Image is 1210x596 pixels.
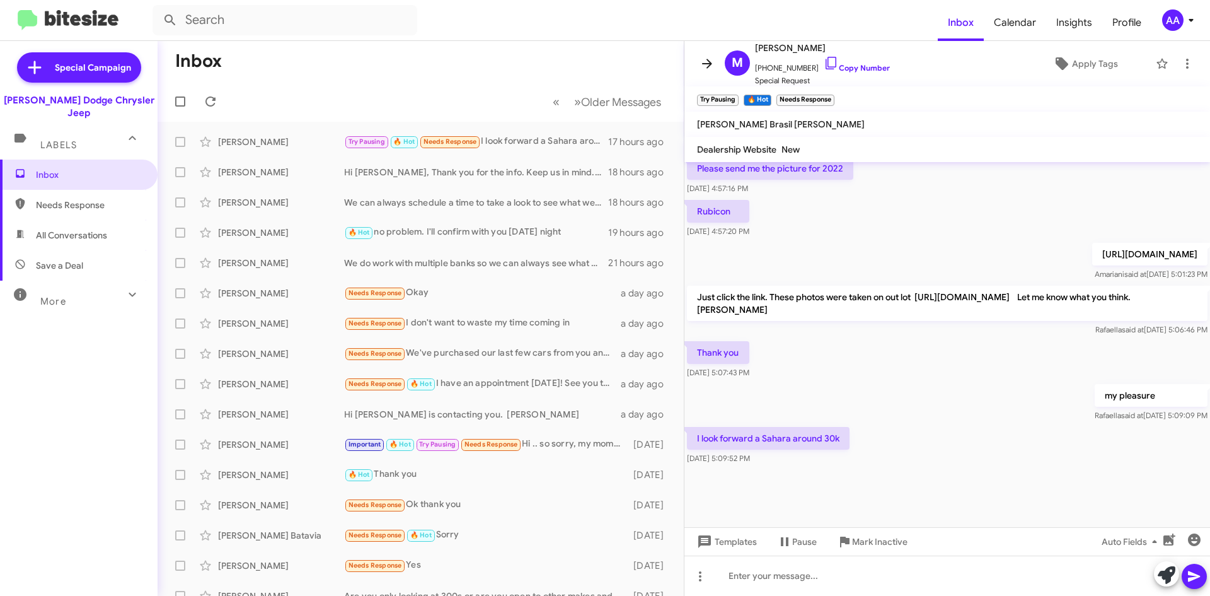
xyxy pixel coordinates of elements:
[175,51,222,71] h1: Inbox
[755,74,890,87] span: Special Request
[423,137,477,146] span: Needs Response
[218,378,344,390] div: [PERSON_NAME]
[1151,9,1196,31] button: AA
[55,61,131,74] span: Special Campaign
[938,4,984,41] span: Inbox
[344,225,608,240] div: no problem. I'll confirm with you [DATE] night
[621,408,674,421] div: a day ago
[1072,52,1118,75] span: Apply Tags
[546,89,669,115] nav: Page navigation example
[218,559,344,572] div: [PERSON_NAME]
[732,53,743,73] span: M
[824,63,890,73] a: Copy Number
[1092,530,1172,553] button: Auto Fields
[349,319,402,327] span: Needs Response
[218,529,344,542] div: [PERSON_NAME] Batavia
[464,440,518,448] span: Needs Response
[393,137,415,146] span: 🔥 Hot
[349,501,402,509] span: Needs Response
[621,317,674,330] div: a day ago
[608,136,674,148] div: 17 hours ago
[349,349,402,358] span: Needs Response
[40,139,77,151] span: Labels
[581,95,661,109] span: Older Messages
[627,559,674,572] div: [DATE]
[744,95,771,106] small: 🔥 Hot
[1124,269,1146,279] span: said at
[349,531,402,539] span: Needs Response
[687,368,749,377] span: [DATE] 5:07:43 PM
[389,440,411,448] span: 🔥 Hot
[218,196,344,209] div: [PERSON_NAME]
[627,438,674,451] div: [DATE]
[344,166,608,178] div: Hi [PERSON_NAME], Thank you for the info. Keep us in mind.. nie;[DOMAIN_NAME]....Hope to see you ...
[1095,325,1207,334] span: Rafaella [DATE] 5:06:46 PM
[1092,243,1207,266] p: [URL][DOMAIN_NAME]
[621,348,674,360] div: a day ago
[344,408,621,421] div: Hi [PERSON_NAME] is contacting you. [PERSON_NAME]
[344,196,608,209] div: We can always schedule a time to take a look to see what we can do for you. Let me know if you wo...
[687,226,749,236] span: [DATE] 4:57:20 PM
[627,529,674,542] div: [DATE]
[349,380,402,388] span: Needs Response
[755,40,890,56] span: [PERSON_NAME]
[344,346,621,361] div: We've purchased our last few cars from you and would have liked to continue but are limited at th...
[344,286,621,300] div: Okay
[344,316,621,330] div: I don't want to waste my time coming in
[627,469,674,481] div: [DATE]
[344,528,627,542] div: Sorry
[349,440,381,448] span: Important
[17,52,141,83] a: Special Campaign
[1122,325,1144,334] span: said at
[687,157,853,180] p: Please send me the picture for 2022
[621,378,674,390] div: a day ago
[218,438,344,451] div: [PERSON_NAME]
[687,427,850,450] p: I look forward a Sahara around 30k
[349,561,402,570] span: Needs Response
[687,200,749,223] p: Rubicon
[410,380,432,388] span: 🔥 Hot
[1102,4,1151,41] a: Profile
[776,95,834,106] small: Needs Response
[218,469,344,481] div: [PERSON_NAME]
[344,498,627,512] div: Ok thank you
[218,348,344,360] div: [PERSON_NAME]
[827,530,918,553] button: Mark Inactive
[344,257,608,269] div: We do work with multiple banks so we can always see what we can do for you when you come in. Did ...
[349,137,385,146] span: Try Pausing
[687,184,748,193] span: [DATE] 4:57:16 PM
[419,440,456,448] span: Try Pausing
[36,199,143,211] span: Needs Response
[349,228,370,237] span: 🔥 Hot
[697,119,865,130] span: [PERSON_NAME] Brasil [PERSON_NAME]
[687,286,1207,321] p: Just click the link. These photos were taken on out lot [URL][DOMAIN_NAME] Let me know what you t...
[792,530,817,553] span: Pause
[852,530,907,553] span: Mark Inactive
[1095,411,1207,420] span: Rafaella [DATE] 5:09:09 PM
[218,499,344,511] div: [PERSON_NAME]
[218,287,344,300] div: [PERSON_NAME]
[608,226,674,239] div: 19 hours ago
[218,166,344,178] div: [PERSON_NAME]
[1020,52,1149,75] button: Apply Tags
[1121,411,1143,420] span: said at
[984,4,1046,41] a: Calendar
[1162,9,1184,31] div: AA
[781,144,800,155] span: New
[218,226,344,239] div: [PERSON_NAME]
[567,89,669,115] button: Next
[1046,4,1102,41] a: Insights
[687,453,750,463] span: [DATE] 5:09:52 PM
[218,257,344,269] div: [PERSON_NAME]
[553,94,560,110] span: «
[1095,384,1207,407] p: my pleasure
[767,530,827,553] button: Pause
[697,144,776,155] span: Dealership Website
[36,168,143,181] span: Inbox
[410,531,432,539] span: 🔥 Hot
[349,289,402,297] span: Needs Response
[40,296,66,307] span: More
